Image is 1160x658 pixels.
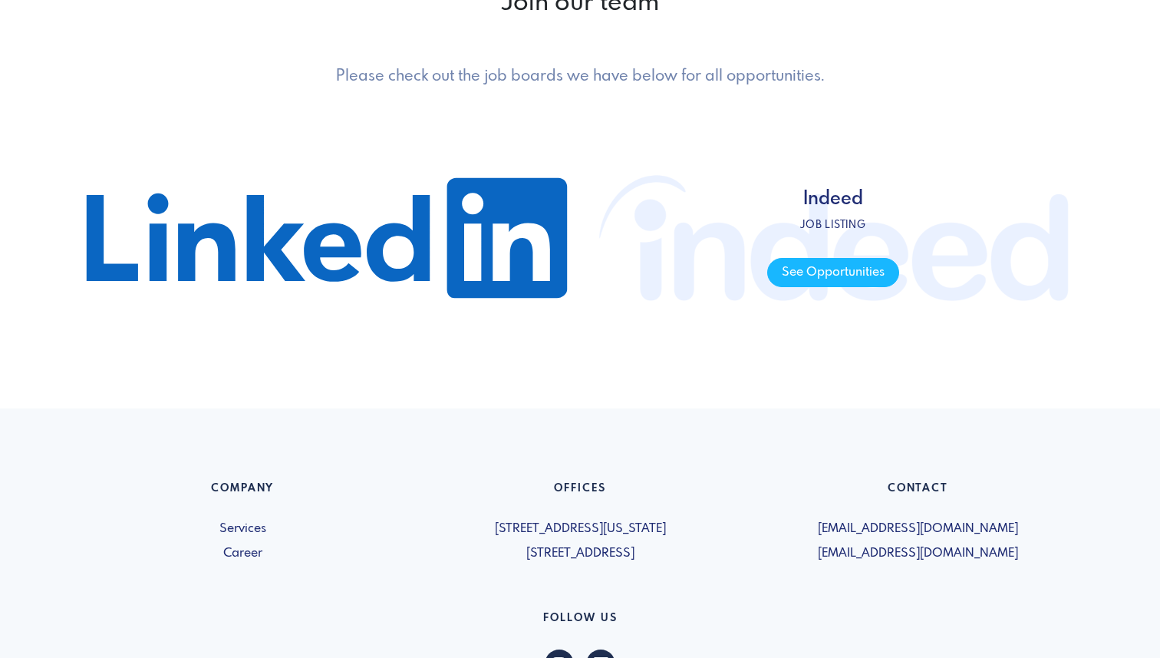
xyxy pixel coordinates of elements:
p: Job listing [767,217,898,233]
h6: Contact [758,482,1077,501]
span: See Opportunities [767,258,898,288]
span: [STREET_ADDRESS][US_STATE] [420,520,740,538]
span: [EMAIL_ADDRESS][DOMAIN_NAME] [758,520,1077,538]
h6: Company [83,482,402,501]
a: Services [83,520,402,538]
span: [STREET_ADDRESS] [420,544,740,563]
span: [EMAIL_ADDRESS][DOMAIN_NAME] [758,544,1077,563]
h6: Follow US [83,612,1077,631]
h6: Offices [420,482,740,501]
a: Career [83,544,402,563]
h4: Indeed [767,189,898,211]
a: Indeed Job listing See Opportunities [589,123,1077,353]
h5: Please check out the job boards we have below for all opportunities. [207,68,953,86]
